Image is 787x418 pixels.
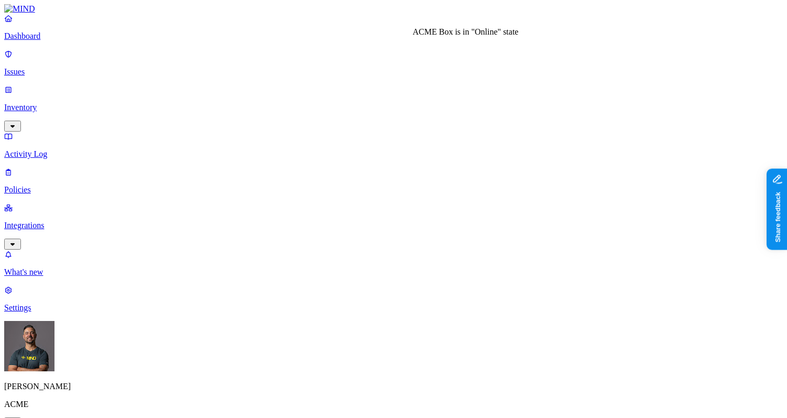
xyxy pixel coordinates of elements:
img: MIND [4,4,35,14]
p: Dashboard [4,31,783,41]
a: Settings [4,285,783,313]
a: Dashboard [4,14,783,41]
p: [PERSON_NAME] [4,382,783,391]
a: Policies [4,167,783,195]
a: What's new [4,250,783,277]
a: Inventory [4,85,783,130]
a: MIND [4,4,783,14]
p: Activity Log [4,149,783,159]
a: Activity Log [4,132,783,159]
p: What's new [4,267,783,277]
p: Issues [4,67,783,77]
p: ACME [4,400,783,409]
img: Samuel Hill [4,321,54,371]
p: Integrations [4,221,783,230]
p: Settings [4,303,783,313]
p: Policies [4,185,783,195]
div: ACME Box is in "Online" state [413,27,519,37]
a: Issues [4,49,783,77]
p: Inventory [4,103,783,112]
a: Integrations [4,203,783,248]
